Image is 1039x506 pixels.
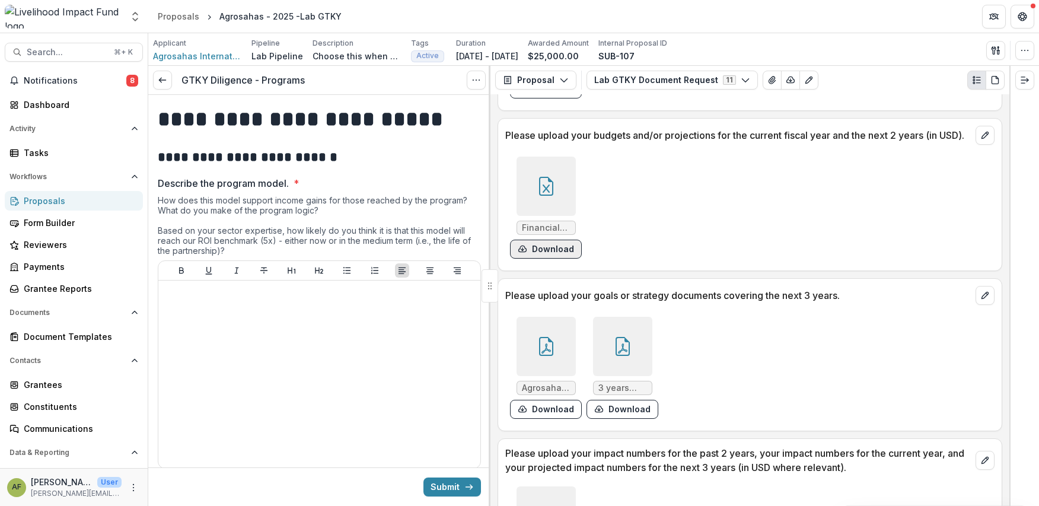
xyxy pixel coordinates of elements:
[24,400,133,413] div: Constituents
[24,238,133,251] div: Reviewers
[153,8,204,25] a: Proposals
[24,422,133,435] div: Communications
[505,288,971,303] p: Please upload your goals or strategy documents covering the next 3 years.
[9,125,126,133] span: Activity
[598,38,667,49] p: Internal Proposal ID
[528,38,589,49] p: Awarded Amount
[27,47,107,58] span: Search...
[505,446,971,475] p: Please upload your impact numbers for the past 2 years, your impact numbers for the current year,...
[9,173,126,181] span: Workflows
[423,478,481,497] button: Submit
[24,330,133,343] div: Document Templates
[5,71,143,90] button: Notifications8
[986,71,1005,90] button: PDF view
[230,263,244,278] button: Italicize
[5,303,143,322] button: Open Documents
[587,71,758,90] button: Lab GTKY Document Request11
[528,50,579,62] p: $25,000.00
[5,327,143,346] a: Document Templates
[976,451,995,470] button: edit
[495,71,576,90] button: Proposal
[9,448,126,457] span: Data & Reporting
[411,38,429,49] p: Tags
[24,217,133,229] div: Form Builder
[5,167,143,186] button: Open Workflows
[174,263,189,278] button: Bold
[111,46,135,59] div: ⌘ + K
[24,98,133,111] div: Dashboard
[24,260,133,273] div: Payments
[450,263,464,278] button: Align Right
[763,71,782,90] button: View Attached Files
[587,317,658,419] div: 3 years strategic plan.pdfdownload-form-response
[153,38,186,49] p: Applicant
[510,157,582,259] div: Financial Model_Agrosahas International_Digifarmer.xlsxdownload-form-response
[5,191,143,211] a: Proposals
[126,75,138,87] span: 8
[340,263,354,278] button: Bullet List
[456,50,518,62] p: [DATE] - [DATE]
[5,143,143,163] a: Tasks
[5,257,143,276] a: Payments
[5,95,143,114] a: Dashboard
[976,286,995,305] button: edit
[127,5,144,28] button: Open entity switcher
[799,71,818,90] button: Edit as form
[5,397,143,416] a: Constituents
[1015,71,1034,90] button: Expand right
[456,38,486,49] p: Duration
[24,76,126,86] span: Notifications
[158,176,289,190] p: Describe the program model.
[522,223,571,233] span: Financial Model_Agrosahas International_Digifarmer.xlsx
[5,419,143,438] a: Communications
[153,8,346,25] nav: breadcrumb
[598,50,635,62] p: SUB-107
[158,195,481,260] div: How does this model support income gains for those reached by the program? What do you make of th...
[9,357,126,365] span: Contacts
[5,467,143,486] a: Dashboard
[510,240,582,259] button: download-form-response
[158,10,199,23] div: Proposals
[467,71,486,90] button: Options
[5,279,143,298] a: Grantee Reports
[31,488,122,499] p: [PERSON_NAME][EMAIL_ADDRESS][PERSON_NAME][PERSON_NAME][DOMAIN_NAME]
[313,38,353,49] p: Description
[967,71,986,90] button: Plaintext view
[982,5,1006,28] button: Partners
[368,263,382,278] button: Ordered List
[313,50,401,62] p: Choose this when adding a new proposal to the first stage of a pipeline.
[97,477,122,488] p: User
[587,400,658,419] button: download-form-response
[126,480,141,495] button: More
[5,119,143,138] button: Open Activity
[598,383,647,393] span: 3 years strategic plan.pdf
[522,383,571,393] span: Agrosahas International Private Ltd__Business Plan ([DATE] - [DATE]).pdf
[423,263,437,278] button: Align Center
[24,282,133,295] div: Grantee Reports
[5,213,143,233] a: Form Builder
[312,263,326,278] button: Heading 2
[976,126,995,145] button: edit
[251,50,303,62] p: Lab Pipeline
[505,128,971,142] p: Please upload your budgets and/or projections for the current fiscal year and the next 2 years (i...
[5,443,143,462] button: Open Data & Reporting
[24,147,133,159] div: Tasks
[31,476,93,488] p: [PERSON_NAME]
[285,263,299,278] button: Heading 1
[181,75,305,86] h3: GTKY Diligence - Programs
[202,263,216,278] button: Underline
[510,400,582,419] button: download-form-response
[24,378,133,391] div: Grantees
[1011,5,1034,28] button: Get Help
[510,317,582,419] div: Agrosahas International Private Ltd__Business Plan ([DATE] - [DATE]).pdfdownload-form-response
[5,375,143,394] a: Grantees
[24,195,133,207] div: Proposals
[416,52,439,60] span: Active
[153,50,242,62] a: Agrosahas International Pvt Ltd
[9,308,126,317] span: Documents
[5,5,122,28] img: Livelihood Impact Fund logo
[257,263,271,278] button: Strike
[219,10,342,23] div: Agrosahas - 2025 -Lab GTKY
[12,483,21,491] div: Anna Fairbairn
